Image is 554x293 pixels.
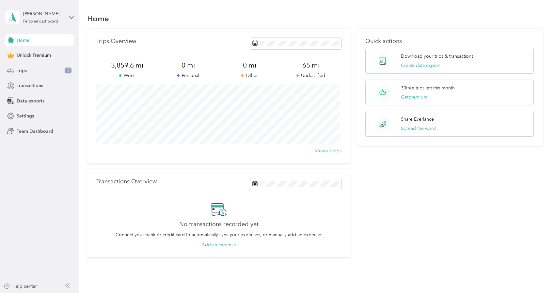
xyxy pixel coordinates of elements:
[17,128,53,135] span: Team Dashboard
[17,37,29,44] span: Home
[23,20,58,23] div: Personal dashboard
[517,256,554,293] iframe: Everlance-gr Chat Button Frame
[158,61,219,70] span: 0 mi
[401,94,427,100] button: Getpremium
[401,53,473,60] p: Download your trips & transactions
[219,72,280,79] p: Other
[202,241,236,248] button: Add an expense
[17,67,27,74] span: Trips
[23,10,64,17] div: [PERSON_NAME][EMAIL_ADDRESS][DOMAIN_NAME]
[17,113,34,119] span: Settings
[96,61,158,70] span: 3,859.6 mi
[17,98,44,104] span: Data exports
[315,147,341,154] button: View all trips
[401,125,436,132] button: Spread the word
[17,52,51,59] span: Unlock Premium
[65,68,71,73] span: 3
[401,85,455,91] p: 30 free trips left this month
[401,116,434,123] p: Share Everlance
[17,82,43,89] span: Transactions
[96,38,136,45] p: Trips Overview
[219,61,280,70] span: 0 mi
[280,61,341,70] span: 65 mi
[96,178,157,185] p: Transactions Overview
[87,15,109,22] h1: Home
[280,72,341,79] p: Unclassified
[401,62,440,69] button: Create data export
[158,72,219,79] p: Personal
[4,283,37,290] button: Help center
[116,231,323,238] p: Connect your bank or credit card to automatically sync your expenses, or manually add an expense.
[96,72,158,79] p: Work
[179,221,259,228] h2: No transactions recorded yet
[365,38,533,45] p: Quick actions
